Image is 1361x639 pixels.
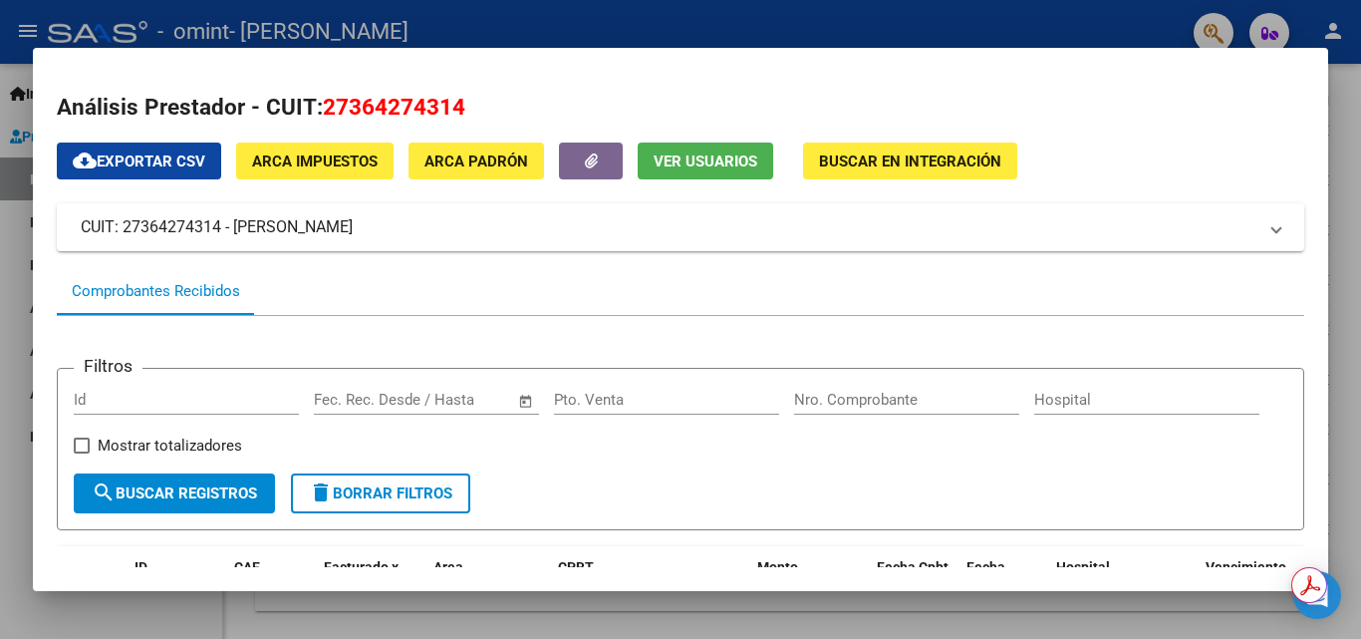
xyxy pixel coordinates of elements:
[966,559,1022,598] span: Fecha Recibido
[749,546,869,634] datatable-header-cell: Monto
[958,546,1048,634] datatable-header-cell: Fecha Recibido
[135,559,147,575] span: ID
[314,391,395,409] input: Fecha inicio
[74,353,142,379] h3: Filtros
[81,215,1256,239] mat-panel-title: CUIT: 27364274314 - [PERSON_NAME]
[57,91,1304,125] h2: Análisis Prestador - CUIT:
[316,546,425,634] datatable-header-cell: Facturado x Orden De
[73,149,97,172] mat-icon: cloud_download
[408,143,544,179] button: ARCA Padrón
[234,559,260,575] span: CAE
[433,559,463,575] span: Area
[226,546,316,634] datatable-header-cell: CAE
[877,559,949,575] span: Fecha Cpbt
[73,153,205,170] span: Exportar CSV
[515,390,538,413] button: Open calendar
[98,434,242,458] span: Mostrar totalizadores
[57,203,1304,251] mat-expansion-panel-header: CUIT: 27364274314 - [PERSON_NAME]
[757,559,798,575] span: Monto
[550,546,749,634] datatable-header-cell: CPBT
[309,484,452,502] span: Borrar Filtros
[291,474,470,513] button: Borrar Filtros
[558,559,594,575] span: CPBT
[236,143,394,179] button: ARCA Impuestos
[74,474,275,513] button: Buscar Registros
[309,480,333,504] mat-icon: delete
[92,484,257,502] span: Buscar Registros
[127,546,226,634] datatable-header-cell: ID
[1206,559,1286,598] span: Vencimiento Auditoría
[1056,559,1110,575] span: Hospital
[803,143,1017,179] button: Buscar en Integración
[92,480,116,504] mat-icon: search
[323,94,465,120] span: 27364274314
[654,153,757,170] span: Ver Usuarios
[819,153,1001,170] span: Buscar en Integración
[638,143,773,179] button: Ver Usuarios
[324,559,399,598] span: Facturado x Orden De
[252,153,378,170] span: ARCA Impuestos
[412,391,509,409] input: Fecha fin
[424,153,528,170] span: ARCA Padrón
[1198,546,1287,634] datatable-header-cell: Vencimiento Auditoría
[57,143,221,179] button: Exportar CSV
[1048,546,1198,634] datatable-header-cell: Hospital
[869,546,958,634] datatable-header-cell: Fecha Cpbt
[72,280,240,303] div: Comprobantes Recibidos
[425,546,550,634] datatable-header-cell: Area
